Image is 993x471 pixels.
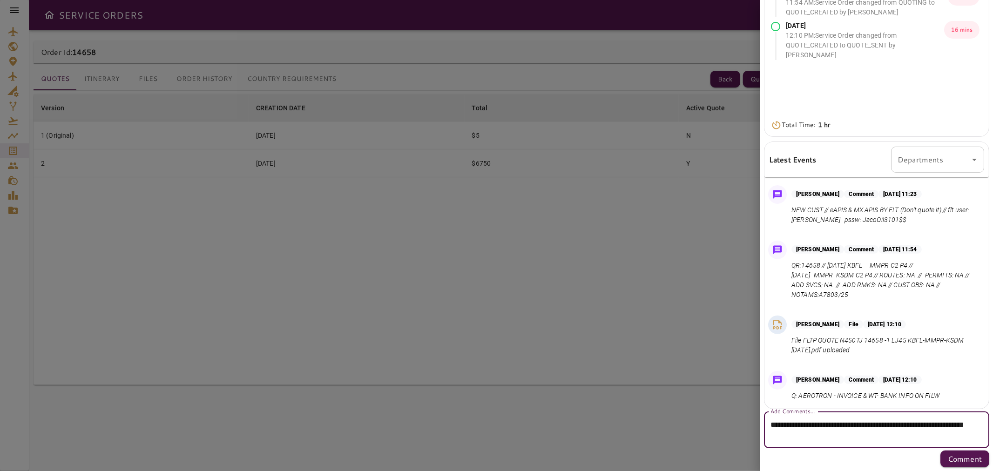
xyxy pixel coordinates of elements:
button: Comment [940,451,989,467]
p: 16 mins [944,21,979,39]
img: Message Icon [771,188,784,201]
p: Comment [844,376,878,384]
p: [DATE] 11:23 [878,190,921,198]
p: [PERSON_NAME] [791,245,844,254]
button: Open [968,153,981,166]
p: Comment [948,453,982,464]
h6: Latest Events [769,154,817,166]
p: Total Time: [782,120,830,130]
p: 12:10 PM : Service Order changed from QUOTE_CREATED to QUOTE_SENT by [PERSON_NAME] [786,31,944,60]
p: [DATE] [786,21,944,31]
p: [DATE] 11:54 [878,245,921,254]
b: 1 hr [818,120,831,129]
p: NEW CUST // eAPIS & MX APIS BY FLT (Don't quote it) // flt user: [PERSON_NAME] pssw: JacoOil3101$$ [791,205,980,225]
img: Message Icon [771,374,784,387]
img: Timer Icon [771,121,782,130]
img: Message Icon [771,243,784,256]
p: [DATE] 12:10 [878,376,921,384]
p: Comment [844,245,878,254]
p: [DATE] 12:10 [863,320,906,329]
p: [PERSON_NAME] [791,376,844,384]
label: Add Comments... [770,407,815,415]
p: QR:14658 // [DATE] KBFL MMPR C2 P4 // [DATE] MMPR KSDM C2 P4 // ROUTES: NA // PERMITS: NA // ADD ... [791,261,980,300]
img: PDF File [770,318,784,332]
p: File [844,320,863,329]
p: [PERSON_NAME] [791,190,844,198]
p: [PERSON_NAME] [791,320,844,329]
p: File FLTP QUOTE N450TJ 14658 -1 LJ45 KBFL-MMPR-KSDM [DATE].pdf uploaded [791,336,980,355]
p: Comment [844,190,878,198]
p: Q: AEROTRON - INVOICE & WT- BANK INFO ON FILW [791,391,939,401]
